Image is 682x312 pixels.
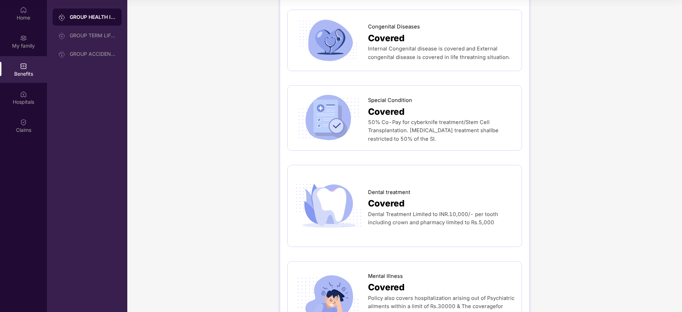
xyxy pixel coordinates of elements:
[368,45,510,60] span: Internal Congenital disease is covered and External congenital disease is covered in life threatn...
[58,32,65,39] img: svg+xml;base64,PHN2ZyB3aWR0aD0iMjAiIGhlaWdodD0iMjAiIHZpZXdCb3g9IjAgMCAyMCAyMCIgZmlsbD0ibm9uZSIgeG...
[20,119,27,126] img: svg+xml;base64,PHN2ZyBpZD0iQ2xhaW0iIHhtbG5zPSJodHRwOi8vd3d3LnczLm9yZy8yMDAwL3N2ZyIgd2lkdGg9IjIwIi...
[20,63,27,70] img: svg+xml;base64,PHN2ZyBpZD0iQmVuZWZpdHMiIHhtbG5zPSJodHRwOi8vd3d3LnczLm9yZy8yMDAwL3N2ZyIgd2lkdGg9Ij...
[295,172,362,240] img: icon
[70,51,116,57] div: GROUP ACCIDENTAL INSURANCE
[295,17,362,64] img: icon
[368,197,405,210] span: Covered
[368,272,403,280] span: Mental Illness
[70,14,116,21] div: GROUP HEALTH INSURANCE
[368,96,412,104] span: Special Condition
[58,14,65,21] img: svg+xml;base64,PHN2ZyB3aWR0aD0iMjAiIGhlaWdodD0iMjAiIHZpZXdCb3g9IjAgMCAyMCAyMCIgZmlsbD0ibm9uZSIgeG...
[368,119,499,142] span: 50% Co-Pay for cyberknife treatment/Stem Cell Transplantation. [MEDICAL_DATA] treatment shallbe r...
[368,23,420,31] span: Congenital Diseases
[20,91,27,98] img: svg+xml;base64,PHN2ZyBpZD0iSG9zcGl0YWxzIiB4bWxucz0iaHR0cDovL3d3dy53My5vcmcvMjAwMC9zdmciIHdpZHRoPS...
[20,6,27,14] img: svg+xml;base64,PHN2ZyBpZD0iSG9tZSIgeG1sbnM9Imh0dHA6Ly93d3cudzMub3JnLzIwMDAvc3ZnIiB3aWR0aD0iMjAiIG...
[20,34,27,42] img: svg+xml;base64,PHN2ZyB3aWR0aD0iMjAiIGhlaWdodD0iMjAiIHZpZXdCb3g9IjAgMCAyMCAyMCIgZmlsbD0ibm9uZSIgeG...
[295,95,362,141] img: icon
[58,51,65,58] img: svg+xml;base64,PHN2ZyB3aWR0aD0iMjAiIGhlaWdodD0iMjAiIHZpZXdCb3g9IjAgMCAyMCAyMCIgZmlsbD0ibm9uZSIgeG...
[368,280,405,294] span: Covered
[368,188,410,197] span: Dental treatment
[70,33,116,38] div: GROUP TERM LIFE INSURANCE
[368,211,498,226] span: Dental Treatment Limited to INR.10,000/- per tooth including crown and pharmacy limited to Rs.5,000
[368,31,405,45] span: Covered
[368,105,405,119] span: Covered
